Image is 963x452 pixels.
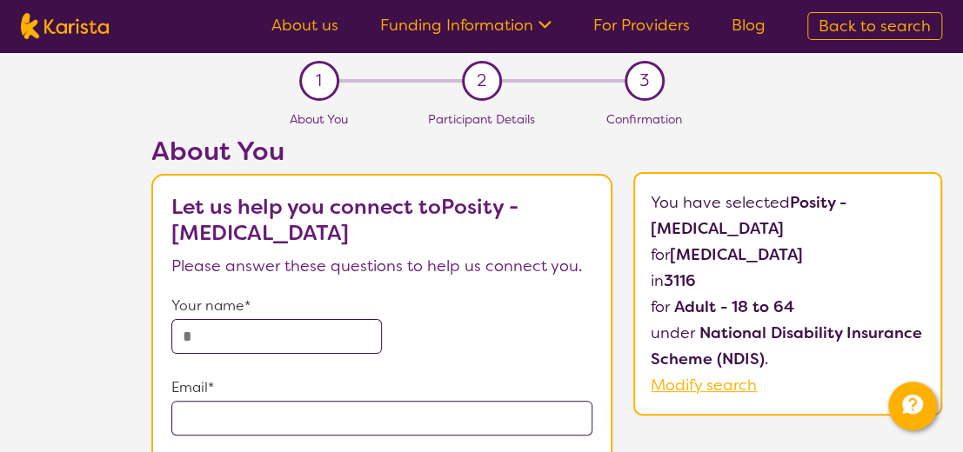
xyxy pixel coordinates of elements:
[651,320,925,372] p: under .
[428,111,535,127] span: Participant Details
[151,136,612,167] h2: About You
[606,111,682,127] span: Confirmation
[477,68,486,94] span: 2
[651,375,757,395] a: Modify search
[171,253,592,279] p: Please answer these questions to help us connect you.
[651,294,925,320] p: for
[664,270,696,291] b: 3116
[593,15,690,36] a: For Providers
[651,322,922,369] b: National Disability Insurance Scheme (NDIS)
[651,189,925,398] p: You have selected
[290,111,348,127] span: About You
[674,296,794,317] b: Adult - 18 to 64
[651,242,925,268] p: for
[316,68,322,94] span: 1
[651,268,925,294] p: in
[171,293,592,319] p: Your name*
[819,16,931,37] span: Back to search
[807,12,942,40] a: Back to search
[639,68,649,94] span: 3
[888,382,937,430] button: Channel Menu
[732,15,766,36] a: Blog
[670,244,803,265] b: [MEDICAL_DATA]
[21,13,109,39] img: Karista logo
[171,375,592,401] p: Email*
[271,15,338,36] a: About us
[171,193,518,247] b: Let us help you connect to Posity - [MEDICAL_DATA]
[380,15,552,36] a: Funding Information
